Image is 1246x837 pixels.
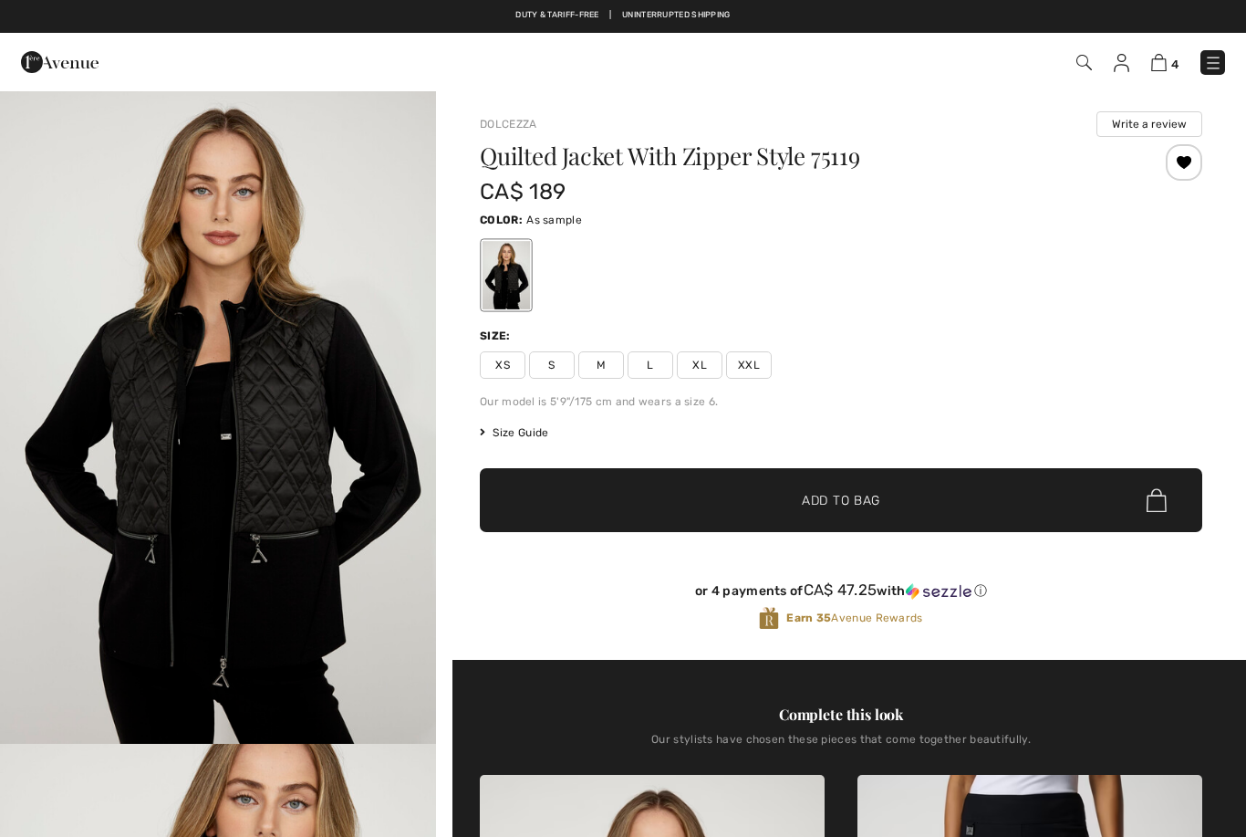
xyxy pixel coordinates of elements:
span: M [578,351,624,379]
span: 4 [1171,58,1179,71]
img: My Info [1114,54,1129,72]
span: XS [480,351,525,379]
a: 1ère Avenue [21,52,99,69]
img: 1ère Avenue [21,44,99,80]
span: As sample [526,214,582,226]
span: L [628,351,673,379]
span: Color: [480,214,523,226]
div: Size: [480,328,514,344]
strong: Earn 35 [786,612,831,624]
div: Complete this look [480,704,1202,726]
span: XL [677,351,722,379]
img: Avenue Rewards [759,606,779,631]
img: Shopping Bag [1151,54,1167,71]
h1: Quilted Jacket With Zipper Style 75119 [480,144,1082,168]
div: Our stylists have chosen these pieces that come together beautifully. [480,733,1202,760]
img: Menu [1204,54,1222,72]
span: S [529,351,575,379]
div: or 4 payments ofCA$ 47.25withSezzle Click to learn more about Sezzle [480,581,1202,606]
div: As sample [483,241,530,309]
span: XXL [726,351,772,379]
img: Sezzle [906,583,971,600]
span: Size Guide [480,424,548,441]
div: or 4 payments of with [480,581,1202,600]
span: Add to Bag [802,491,880,510]
div: Our model is 5'9"/175 cm and wears a size 6. [480,393,1202,410]
span: CA$ 47.25 [804,581,877,599]
button: Write a review [1096,111,1202,137]
img: Bag.svg [1147,488,1167,512]
button: Add to Bag [480,468,1202,532]
img: Search [1076,55,1092,70]
a: Dolcezza [480,118,536,131]
span: Avenue Rewards [786,610,922,626]
span: CA$ 189 [480,179,566,204]
a: 4 [1151,51,1179,73]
